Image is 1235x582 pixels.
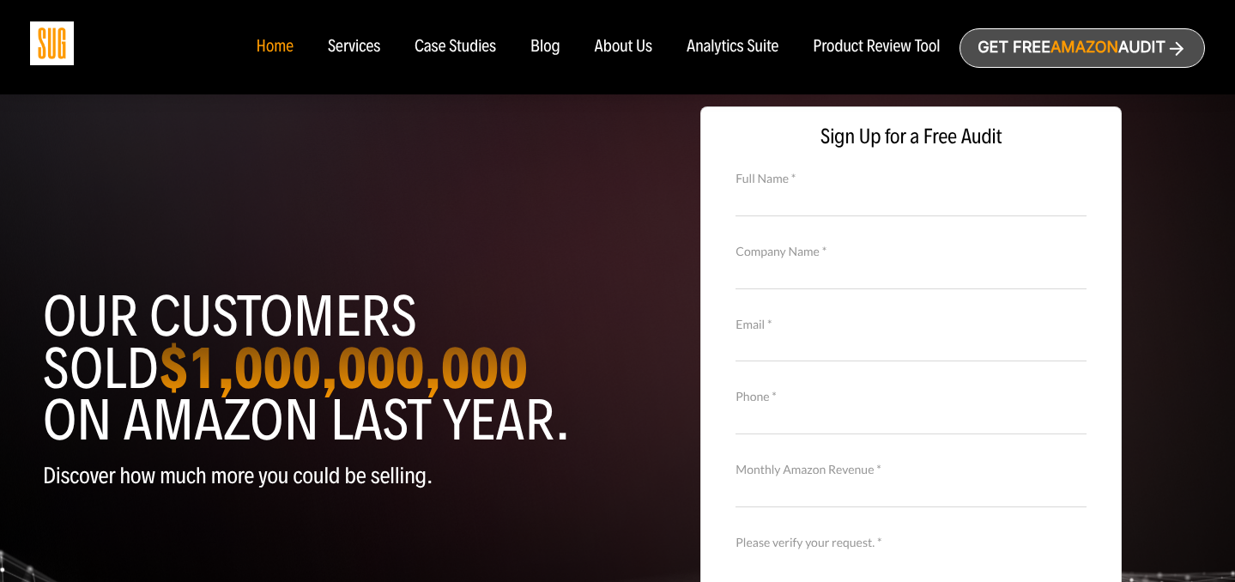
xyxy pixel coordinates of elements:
[736,387,1087,406] label: Phone *
[30,21,74,65] img: Sug
[159,333,528,403] strong: $1,000,000,000
[415,38,496,57] a: Case Studies
[595,38,653,57] a: About Us
[960,28,1205,68] a: Get freeAmazonAudit
[530,38,560,57] a: Blog
[813,38,940,57] a: Product Review Tool
[328,38,380,57] a: Services
[736,404,1087,434] input: Contact Number *
[736,258,1087,288] input: Company Name *
[256,38,293,57] a: Home
[43,464,605,488] p: Discover how much more you could be selling.
[736,331,1087,361] input: Email *
[43,291,605,446] h1: Our customers sold on Amazon last year.
[736,477,1087,507] input: Monthly Amazon Revenue *
[687,38,778,57] a: Analytics Suite
[736,169,1087,188] label: Full Name *
[736,185,1087,215] input: Full Name *
[736,533,1087,552] label: Please verify your request. *
[736,315,1087,334] label: Email *
[718,124,1104,149] span: Sign Up for a Free Audit
[736,460,1087,479] label: Monthly Amazon Revenue *
[736,242,1087,261] label: Company Name *
[1050,39,1118,57] span: Amazon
